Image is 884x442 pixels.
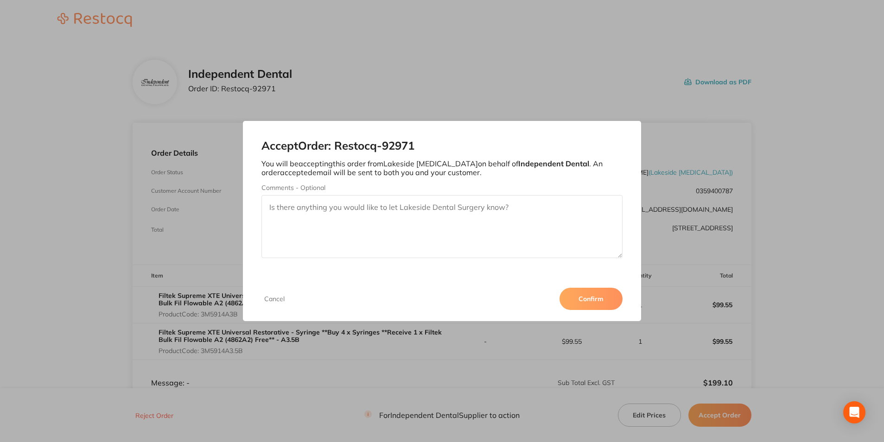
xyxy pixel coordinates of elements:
[261,184,622,191] label: Comments - Optional
[261,295,287,303] button: Cancel
[843,401,865,423] div: Open Intercom Messenger
[560,288,623,310] button: Confirm
[518,159,589,168] b: Independent Dental
[261,159,622,177] p: You will be accepting this order from Lakeside [MEDICAL_DATA] on behalf of . An order accepted em...
[261,139,622,152] h2: Accept Order: Restocq- 92971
